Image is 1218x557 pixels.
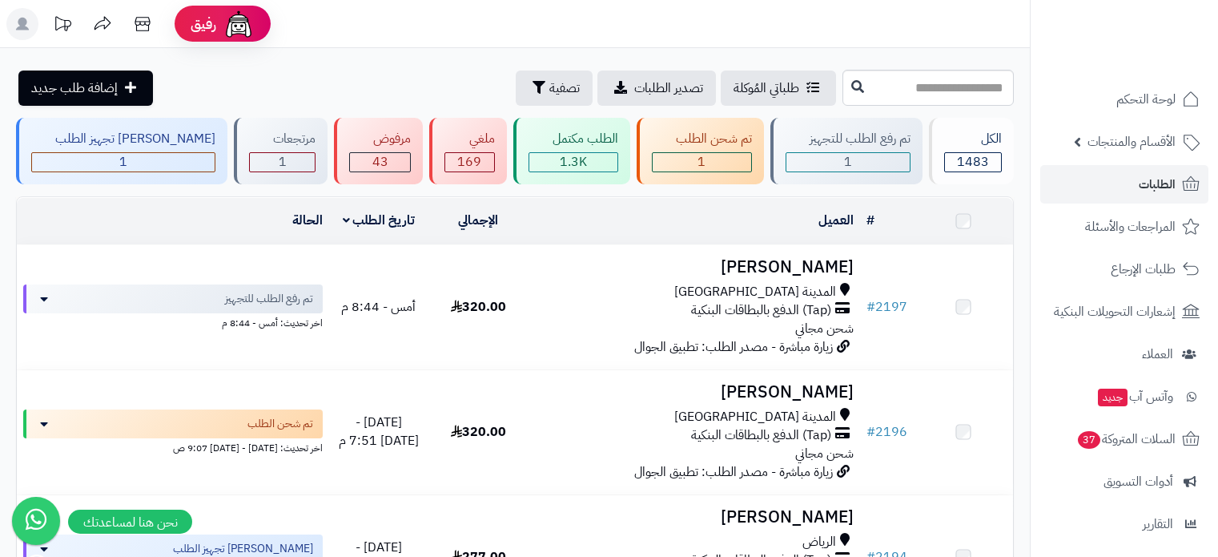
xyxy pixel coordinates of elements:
div: اخر تحديث: أمس - 8:44 م [23,313,323,330]
a: مرفوض 43 [331,118,426,184]
a: تاريخ الطلب [343,211,416,230]
h3: [PERSON_NAME] [534,383,853,402]
span: 37 [1077,430,1101,450]
div: الكل [944,130,1002,148]
span: جديد [1098,389,1128,406]
span: 320.00 [451,297,506,317]
a: العميل [818,211,854,230]
button: تصفية [516,71,593,106]
a: الكل1483 [926,118,1017,184]
span: زيارة مباشرة - مصدر الطلب: تطبيق الجوال [634,337,833,357]
span: المدينة [GEOGRAPHIC_DATA] [674,408,836,426]
a: إشعارات التحويلات البنكية [1040,293,1208,331]
span: إضافة طلب جديد [31,79,118,98]
span: رفيق [191,14,216,34]
a: [PERSON_NAME] تجهيز الطلب 1 [13,118,231,184]
div: تم رفع الطلب للتجهيز [786,130,910,148]
span: تصفية [549,79,580,98]
a: الإجمالي [458,211,498,230]
span: التقارير [1143,513,1173,535]
div: اخر تحديث: [DATE] - [DATE] 9:07 ص [23,438,323,455]
img: logo-2.png [1109,22,1203,56]
span: 1 [697,152,705,172]
span: وآتس آب [1096,385,1173,408]
span: لوحة التحكم [1116,88,1176,111]
span: تم رفع الطلب للتجهيز [225,291,313,307]
a: طلبات الإرجاع [1040,250,1208,289]
span: 1.3K [560,152,587,172]
span: [PERSON_NAME] تجهيز الطلب [173,541,313,557]
div: 1 [786,153,910,172]
div: 1267 [529,153,617,172]
h3: [PERSON_NAME] [534,508,853,527]
span: 43 [372,152,388,172]
span: أمس - 8:44 م [341,297,416,317]
a: التقارير [1040,505,1208,543]
span: تصدير الطلبات [634,79,703,98]
span: الرياض [802,533,836,551]
h3: [PERSON_NAME] [534,258,853,276]
span: السلات المتروكة [1076,428,1176,450]
div: تم شحن الطلب [652,130,752,148]
span: # [866,422,875,442]
a: #2196 [866,422,907,442]
span: شحن مجاني [795,444,854,463]
span: زيارة مباشرة - مصدر الطلب: تطبيق الجوال [634,462,833,482]
span: 1 [844,152,852,172]
div: الطلب مكتمل [529,130,618,148]
span: 1483 [957,152,989,172]
a: وآتس آبجديد [1040,377,1208,416]
a: المراجعات والأسئلة [1040,208,1208,246]
a: أدوات التسويق [1040,462,1208,501]
a: العملاء [1040,335,1208,373]
a: تصدير الطلبات [597,71,716,106]
div: مرتجعات [249,130,316,148]
div: مرفوض [349,130,411,148]
span: شحن مجاني [795,319,854,338]
span: طلبات الإرجاع [1111,258,1176,281]
span: طلباتي المُوكلة [734,79,799,98]
a: مرتجعات 1 [231,118,331,184]
span: العملاء [1142,343,1173,365]
span: [DATE] - [DATE] 7:51 م [339,413,419,450]
span: المراجعات والأسئلة [1085,216,1176,238]
span: 1 [279,152,287,172]
span: إشعارات التحويلات البنكية [1054,301,1176,323]
div: 1 [250,153,315,172]
div: 43 [350,153,410,172]
div: ملغي [444,130,494,148]
div: 169 [445,153,493,172]
div: [PERSON_NAME] تجهيز الطلب [31,130,215,148]
img: ai-face.png [223,8,255,40]
span: تم شحن الطلب [247,416,313,432]
a: # [866,211,874,230]
a: إضافة طلب جديد [18,71,153,106]
a: ملغي 169 [426,118,509,184]
a: تم رفع الطلب للتجهيز 1 [767,118,926,184]
a: الحالة [292,211,323,230]
span: 320.00 [451,422,506,442]
a: لوحة التحكم [1040,80,1208,119]
span: أدوات التسويق [1103,470,1173,493]
span: # [866,297,875,317]
a: تم شحن الطلب 1 [633,118,767,184]
span: (Tap) الدفع بالبطاقات البنكية [691,301,831,320]
a: تحديثات المنصة [42,8,82,44]
a: السلات المتروكة37 [1040,420,1208,458]
span: الأقسام والمنتجات [1087,131,1176,153]
a: الطلب مكتمل 1.3K [510,118,633,184]
span: (Tap) الدفع بالبطاقات البنكية [691,426,831,445]
span: 169 [457,152,481,172]
div: 1 [653,153,751,172]
a: طلباتي المُوكلة [721,71,836,106]
div: 1 [32,153,215,172]
span: الطلبات [1139,173,1176,196]
a: #2197 [866,297,907,317]
a: الطلبات [1040,165,1208,204]
span: 1 [119,152,127,172]
span: المدينة [GEOGRAPHIC_DATA] [674,283,836,301]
